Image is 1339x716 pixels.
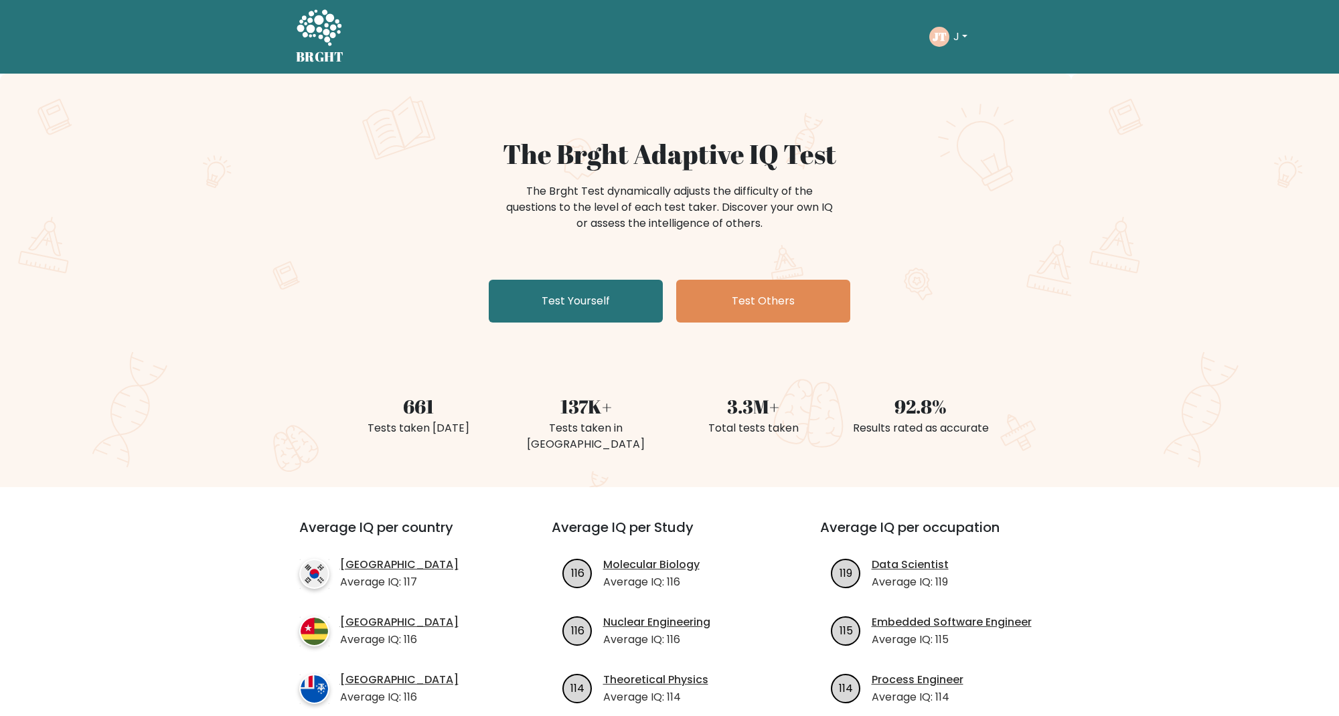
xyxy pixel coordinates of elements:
[845,392,996,420] div: 92.8%
[949,28,971,46] button: J
[839,622,852,638] text: 115
[299,674,329,704] img: country
[570,622,584,638] text: 116
[603,689,708,705] p: Average IQ: 114
[296,49,344,65] h5: BRGHT
[820,519,1056,551] h3: Average IQ per occupation
[502,183,837,232] div: The Brght Test dynamically adjusts the difficulty of the questions to the level of each test take...
[299,519,503,551] h3: Average IQ per country
[839,680,853,695] text: 114
[933,29,947,44] text: JT
[340,689,459,705] p: Average IQ: 116
[872,574,949,590] p: Average IQ: 119
[872,614,1032,630] a: Embedded Software Engineer
[552,519,788,551] h3: Average IQ per Study
[340,557,459,573] a: [GEOGRAPHIC_DATA]
[340,574,459,590] p: Average IQ: 117
[343,392,494,420] div: 661
[570,565,584,580] text: 116
[872,632,1032,648] p: Average IQ: 115
[603,672,708,688] a: Theoretical Physics
[296,5,344,68] a: BRGHT
[678,420,829,436] div: Total tests taken
[340,614,459,630] a: [GEOGRAPHIC_DATA]
[510,420,661,452] div: Tests taken in [GEOGRAPHIC_DATA]
[299,616,329,646] img: country
[510,392,661,420] div: 137K+
[872,557,949,573] a: Data Scientist
[603,574,700,590] p: Average IQ: 116
[678,392,829,420] div: 3.3M+
[340,672,459,688] a: [GEOGRAPHIC_DATA]
[840,565,852,580] text: 119
[343,420,494,436] div: Tests taken [DATE]
[343,138,996,170] h1: The Brght Adaptive IQ Test
[872,689,963,705] p: Average IQ: 114
[299,559,329,589] img: country
[603,614,710,630] a: Nuclear Engineering
[603,632,710,648] p: Average IQ: 116
[340,632,459,648] p: Average IQ: 116
[570,680,584,695] text: 114
[489,280,663,323] a: Test Yourself
[676,280,850,323] a: Test Others
[603,557,700,573] a: Molecular Biology
[872,672,963,688] a: Process Engineer
[845,420,996,436] div: Results rated as accurate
